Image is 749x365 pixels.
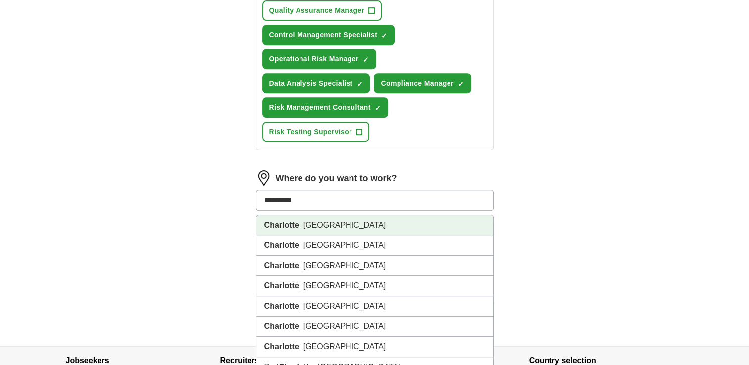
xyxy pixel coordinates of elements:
button: Compliance Manager✓ [374,73,471,93]
span: Control Management Specialist [269,30,378,40]
span: Data Analysis Specialist [269,78,353,89]
span: ✓ [356,80,362,88]
button: Control Management Specialist✓ [262,25,395,45]
span: Operational Risk Manager [269,54,359,64]
span: Risk Management Consultant [269,102,371,113]
strong: Charlotte [264,241,299,249]
label: Where do you want to work? [276,172,397,185]
button: Risk Management Consultant✓ [262,97,388,118]
strong: Charlotte [264,302,299,310]
span: ✓ [363,56,369,64]
button: Operational Risk Manager✓ [262,49,376,69]
span: ✓ [458,80,464,88]
strong: Charlotte [264,261,299,270]
img: location.png [256,170,272,186]
li: , [GEOGRAPHIC_DATA] [256,296,493,317]
button: Quality Assurance Manager [262,0,382,21]
strong: Charlotte [264,281,299,290]
span: Risk Testing Supervisor [269,127,352,137]
button: Data Analysis Specialist✓ [262,73,370,93]
li: , [GEOGRAPHIC_DATA] [256,215,493,235]
li: , [GEOGRAPHIC_DATA] [256,317,493,337]
span: ✓ [375,104,381,112]
span: ✓ [381,32,387,40]
strong: Charlotte [264,221,299,229]
span: Quality Assurance Manager [269,5,365,16]
li: , [GEOGRAPHIC_DATA] [256,276,493,296]
li: , [GEOGRAPHIC_DATA] [256,256,493,276]
li: , [GEOGRAPHIC_DATA] [256,235,493,256]
strong: Charlotte [264,322,299,330]
button: Risk Testing Supervisor [262,122,369,142]
li: , [GEOGRAPHIC_DATA] [256,337,493,357]
strong: Charlotte [264,342,299,351]
span: Compliance Manager [381,78,453,89]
